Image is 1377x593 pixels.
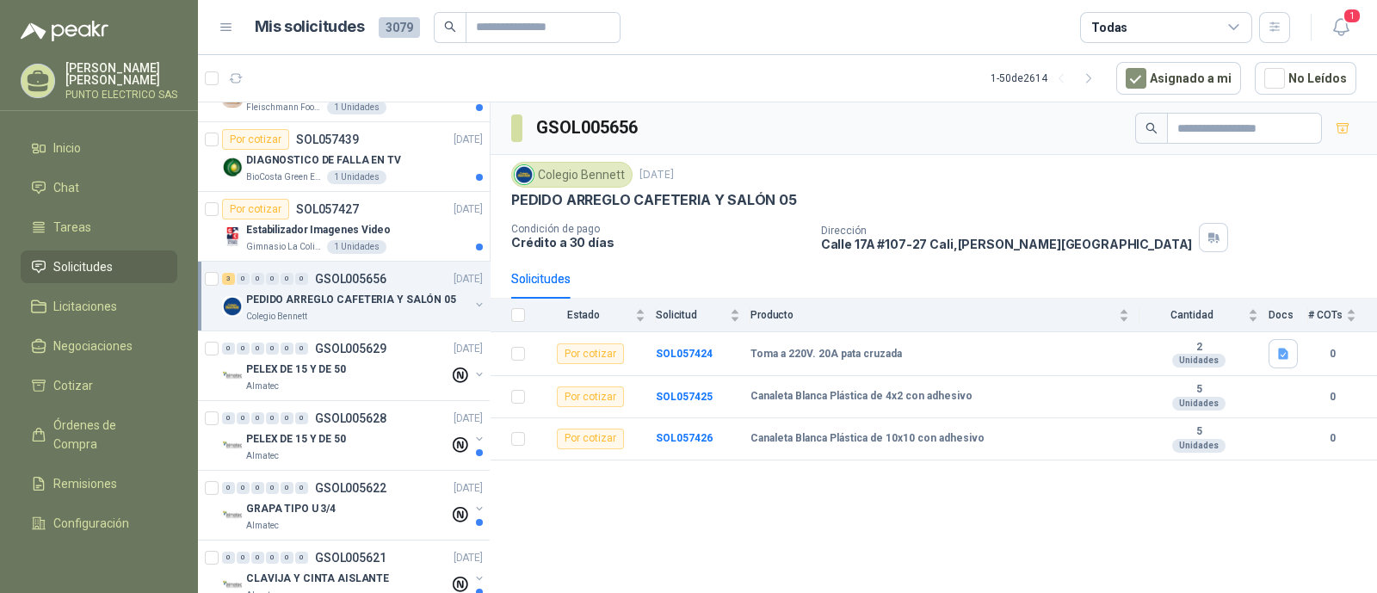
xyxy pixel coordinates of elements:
b: Toma a 220V. 20A pata cruzada [750,348,902,361]
div: 0 [237,273,250,285]
p: Calle 17A #107-27 Cali , [PERSON_NAME][GEOGRAPHIC_DATA] [821,237,1193,251]
a: Remisiones [21,467,177,500]
div: 0 [281,343,293,355]
p: Colegio Bennett [246,310,307,324]
p: GSOL005656 [315,273,386,285]
span: Cotizar [53,376,93,395]
p: GSOL005628 [315,412,386,424]
p: Condición de pago [511,223,807,235]
span: search [1145,122,1158,134]
img: Logo peakr [21,21,108,41]
b: SOL057425 [656,391,713,403]
a: Por cotizarSOL057427[DATE] Company LogoEstabilizador Imagenes VideoGimnasio La Colina1 Unidades [198,192,490,262]
th: Producto [750,299,1139,332]
div: 0 [222,412,235,424]
p: SOL057427 [296,203,359,215]
div: 1 Unidades [327,170,386,184]
span: Licitaciones [53,297,117,316]
img: Company Logo [222,226,243,247]
div: 0 [281,273,293,285]
a: Inicio [21,132,177,164]
div: 0 [295,552,308,564]
b: 0 [1308,346,1356,362]
a: Negociaciones [21,330,177,362]
b: Canaleta Blanca Plástica de 4x2 con adhesivo [750,390,973,404]
p: [DATE] [454,341,483,357]
div: 0 [295,343,308,355]
a: Manuales y ayuda [21,547,177,579]
a: Por cotizarSOL057439[DATE] Company LogoDIAGNOSTICO DE FALLA EN TVBioCosta Green Energy S.A.S1 Uni... [198,122,490,192]
th: # COTs [1308,299,1377,332]
div: 0 [295,412,308,424]
span: Producto [750,309,1115,321]
div: 0 [222,343,235,355]
div: 0 [266,412,279,424]
span: Solicitud [656,309,726,321]
button: 1 [1325,12,1356,43]
p: SOL057439 [296,133,359,145]
div: Unidades [1172,397,1226,411]
div: Por cotizar [557,386,624,407]
div: 0 [295,482,308,494]
p: Dirección [821,225,1193,237]
p: [DATE] [454,480,483,497]
a: Órdenes de Compra [21,409,177,460]
span: Negociaciones [53,337,133,355]
div: 0 [281,482,293,494]
span: Remisiones [53,474,117,493]
p: PEDIDO ARREGLO CAFETERIA Y SALÓN 05 [511,191,797,209]
div: 0 [237,552,250,564]
div: 0 [251,273,264,285]
th: Docs [1269,299,1308,332]
div: 0 [237,343,250,355]
p: [DATE] [639,167,674,183]
p: Estabilizador Imagenes Video [246,222,391,238]
a: Configuración [21,507,177,540]
p: PEDIDO ARREGLO CAFETERIA Y SALÓN 05 [246,292,456,308]
div: Colegio Bennett [511,162,633,188]
span: # COTs [1308,309,1343,321]
div: Unidades [1172,354,1226,368]
p: DIAGNOSTICO DE FALLA EN TV [246,152,401,169]
div: 0 [237,412,250,424]
p: GSOL005621 [315,552,386,564]
span: Solicitudes [53,257,113,276]
p: Crédito a 30 días [511,235,807,250]
img: Company Logo [222,505,243,526]
div: 1 Unidades [327,101,386,114]
a: SOL057426 [656,432,713,444]
div: 0 [266,273,279,285]
div: Por cotizar [222,129,289,150]
img: Company Logo [222,435,243,456]
div: Por cotizar [557,343,624,364]
a: SOL057424 [656,348,713,360]
span: 1 [1343,8,1362,24]
span: Configuración [53,514,129,533]
b: 0 [1308,430,1356,447]
div: 0 [222,482,235,494]
p: PUNTO ELECTRICO SAS [65,90,177,100]
div: 0 [222,552,235,564]
div: 0 [251,482,264,494]
div: 0 [266,552,279,564]
span: Estado [535,309,632,321]
b: 5 [1139,383,1258,397]
img: Company Logo [222,366,243,386]
p: [DATE] [454,411,483,427]
b: 2 [1139,341,1258,355]
th: Cantidad [1139,299,1269,332]
p: Gimnasio La Colina [246,240,324,254]
a: Solicitudes [21,250,177,283]
button: No Leídos [1255,62,1356,95]
div: Por cotizar [557,429,624,449]
h1: Mis solicitudes [255,15,365,40]
div: 1 - 50 de 2614 [991,65,1102,92]
b: Canaleta Blanca Plástica de 10x10 con adhesivo [750,432,985,446]
div: 0 [251,412,264,424]
p: [DATE] [454,201,483,218]
span: Tareas [53,218,91,237]
a: 0 0 0 0 0 0 GSOL005629[DATE] Company LogoPELEX DE 15 Y DE 50Almatec [222,338,486,393]
div: Unidades [1172,439,1226,453]
div: 0 [237,482,250,494]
